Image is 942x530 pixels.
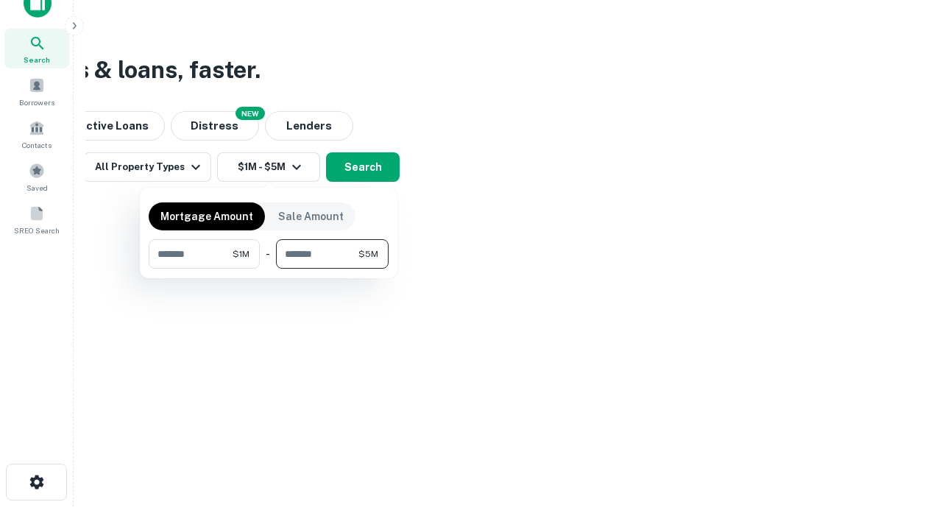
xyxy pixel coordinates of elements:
[233,247,249,261] span: $1M
[278,208,344,225] p: Sale Amount
[358,247,378,261] span: $5M
[868,412,942,483] iframe: Chat Widget
[266,239,270,269] div: -
[160,208,253,225] p: Mortgage Amount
